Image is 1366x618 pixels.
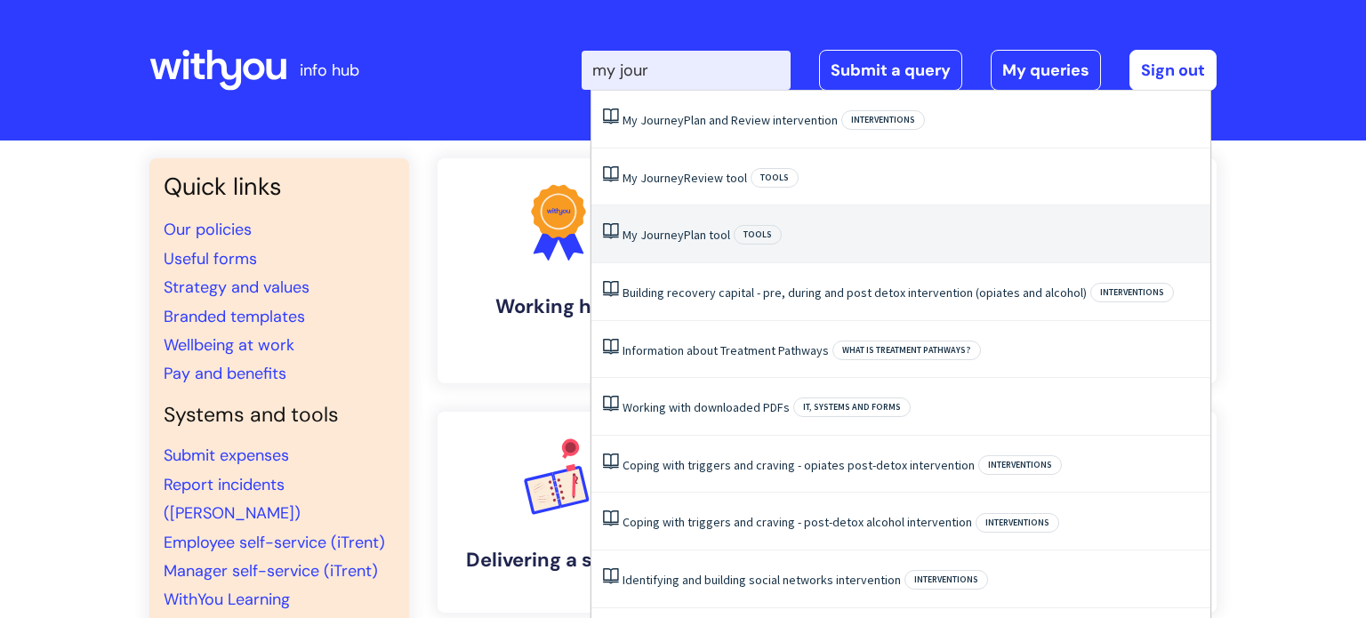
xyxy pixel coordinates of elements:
span: What is Treatment Pathways? [832,341,981,360]
a: My queries [991,50,1101,91]
span: My [623,170,638,186]
a: Coping with triggers and craving - post-detox alcohol intervention [623,514,972,530]
a: My JourneyPlan tool [623,227,730,243]
span: Tools [751,168,799,188]
div: | - [582,50,1217,91]
span: My [623,227,638,243]
a: Report incidents ([PERSON_NAME]) [164,474,301,524]
span: Interventions [976,513,1059,533]
span: My [623,112,638,128]
a: Employee self-service (iTrent) [164,532,385,553]
a: WithYou Learning [164,589,290,610]
span: IT, systems and forms [793,397,911,417]
a: Useful forms [164,248,257,269]
span: Interventions [1090,283,1174,302]
span: Journey [640,170,684,186]
a: Working here [438,158,679,383]
a: Submit expenses [164,445,289,466]
a: Strategy and values [164,277,309,298]
h4: Delivering a service [452,549,665,572]
a: My JourneyPlan and Review intervention [623,112,838,128]
a: Coping with triggers and craving - opiates post-detox intervention [623,457,975,473]
span: Journey [640,227,684,243]
h4: Systems and tools [164,403,395,428]
a: Manager self-service (iTrent) [164,560,378,582]
a: Working with downloaded PDFs [623,399,790,415]
a: Sign out [1129,50,1217,91]
span: Interventions [841,110,925,130]
a: Information about Treatment Pathways [623,342,829,358]
a: Delivering a service [438,412,679,613]
span: Journey [640,112,684,128]
a: Identifying and building social networks intervention [623,572,901,588]
span: Tools [734,225,782,245]
a: Our policies [164,219,252,240]
span: Interventions [978,455,1062,475]
span: Interventions [904,570,988,590]
a: Pay and benefits [164,363,286,384]
a: Wellbeing at work [164,334,294,356]
h4: Working here [452,295,665,318]
p: info hub [300,56,359,84]
input: Search [582,51,791,90]
a: My JourneyReview tool [623,170,747,186]
a: Building recovery capital - pre, during and post detox intervention (opiates and alcohol) [623,285,1087,301]
a: Submit a query [819,50,962,91]
a: Branded templates [164,306,305,327]
h3: Quick links [164,173,395,201]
